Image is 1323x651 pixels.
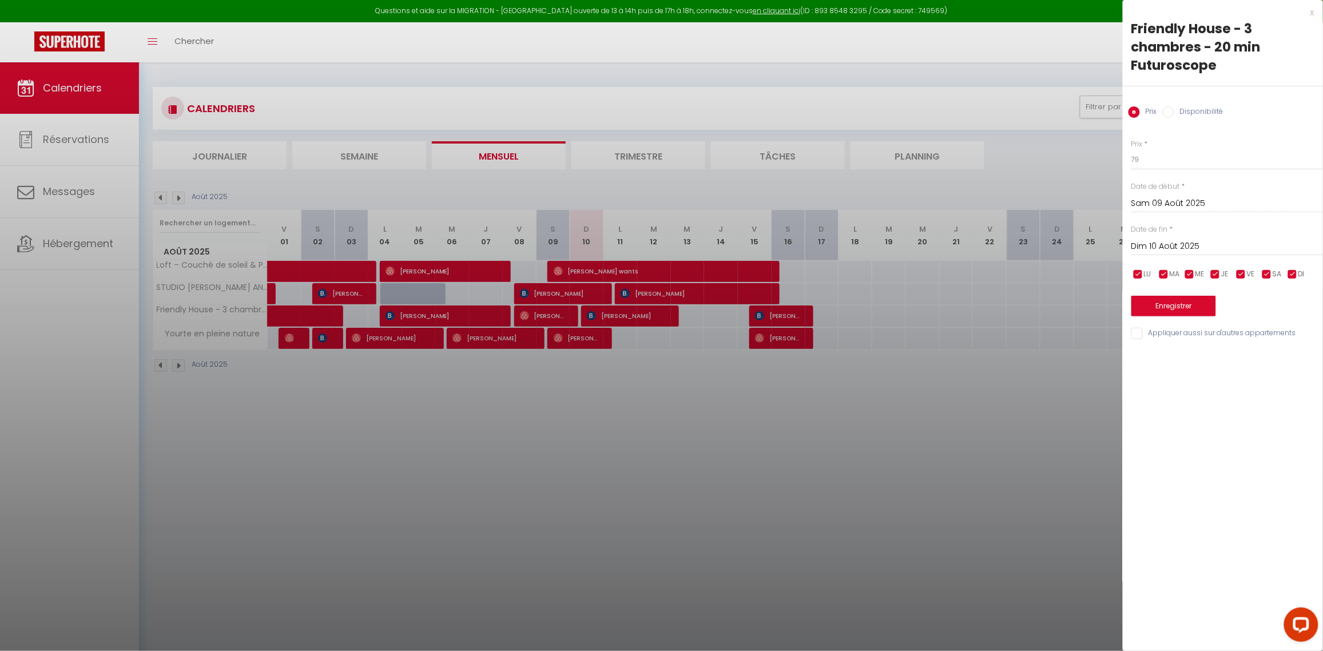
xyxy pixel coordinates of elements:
label: Prix [1140,106,1157,119]
span: SA [1273,269,1282,280]
span: DI [1298,269,1305,280]
label: Disponibilité [1174,106,1223,119]
div: Friendly House - 3 chambres - 20 min Futuroscope [1131,19,1314,74]
span: MA [1170,269,1180,280]
div: x [1123,6,1314,19]
iframe: LiveChat chat widget [1275,603,1323,651]
label: Prix [1131,139,1143,150]
label: Date de début [1131,181,1180,192]
span: LU [1144,269,1151,280]
span: VE [1247,269,1255,280]
label: Date de fin [1131,224,1168,235]
span: JE [1221,269,1229,280]
button: Enregistrer [1131,296,1216,316]
span: ME [1195,269,1205,280]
